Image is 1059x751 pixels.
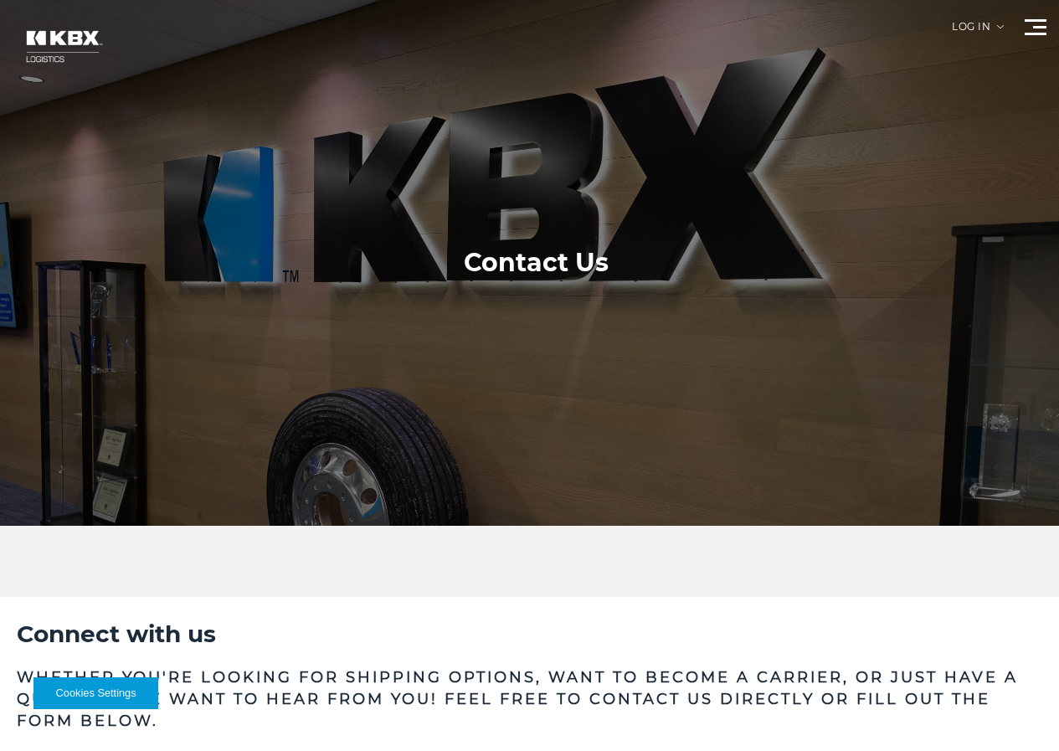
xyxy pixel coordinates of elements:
img: arrow [997,25,1004,28]
h1: Contact Us [464,246,609,280]
img: kbx logo [13,17,113,76]
div: Log in [952,22,1004,44]
button: Cookies Settings [33,677,158,709]
h2: Connect with us [17,618,1042,650]
h3: Whether you're looking for shipping options, want to become a carrier, or just have a question, w... [17,666,1042,732]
